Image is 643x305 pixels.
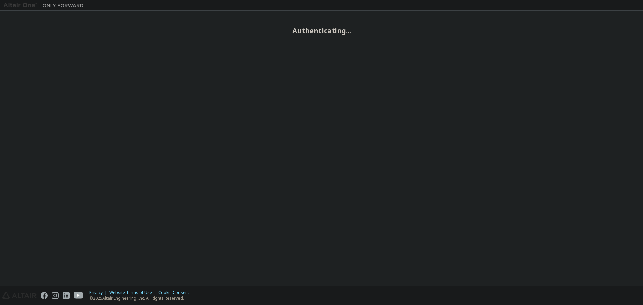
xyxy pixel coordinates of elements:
div: Privacy [89,290,109,295]
p: © 2025 Altair Engineering, Inc. All Rights Reserved. [89,295,193,301]
img: altair_logo.svg [2,292,37,299]
img: facebook.svg [41,292,48,299]
h2: Authenticating... [3,26,640,35]
img: instagram.svg [52,292,59,299]
div: Website Terms of Use [109,290,158,295]
img: linkedin.svg [63,292,70,299]
div: Cookie Consent [158,290,193,295]
img: Altair One [3,2,87,9]
img: youtube.svg [74,292,83,299]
